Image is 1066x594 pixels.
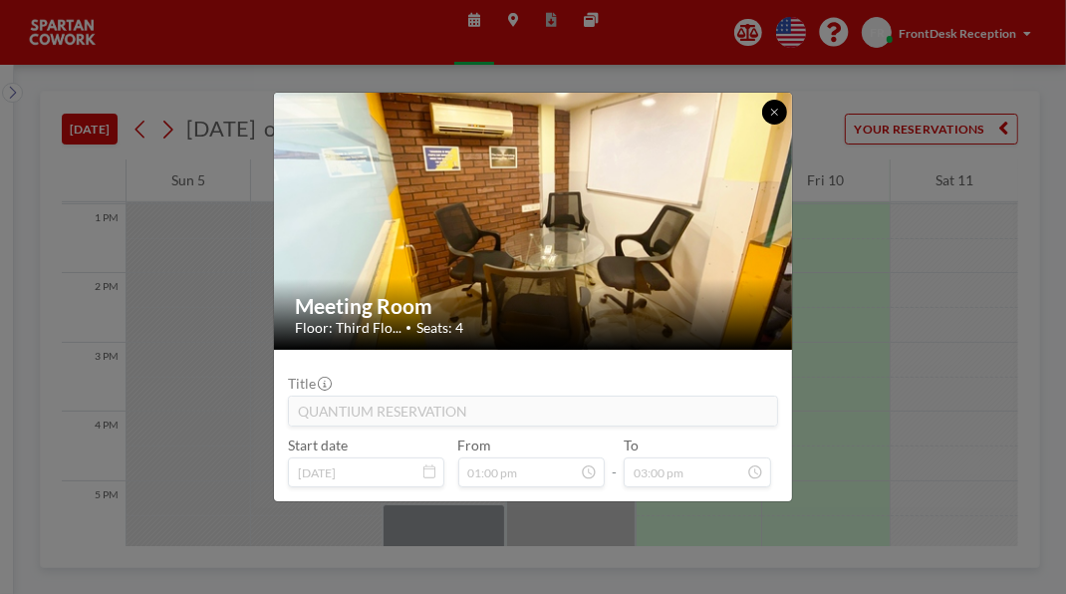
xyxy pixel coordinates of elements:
label: Start date [288,437,348,453]
label: From [458,437,491,453]
span: - [612,444,617,481]
label: Title [288,375,330,392]
img: 537.jpg [274,27,793,417]
input: (No title) [289,397,777,427]
h2: Meeting Room [295,293,773,319]
span: Seats: 4 [416,319,463,336]
span: • [406,321,412,334]
span: Floor: Third Flo... [295,319,401,336]
label: To [624,437,639,453]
